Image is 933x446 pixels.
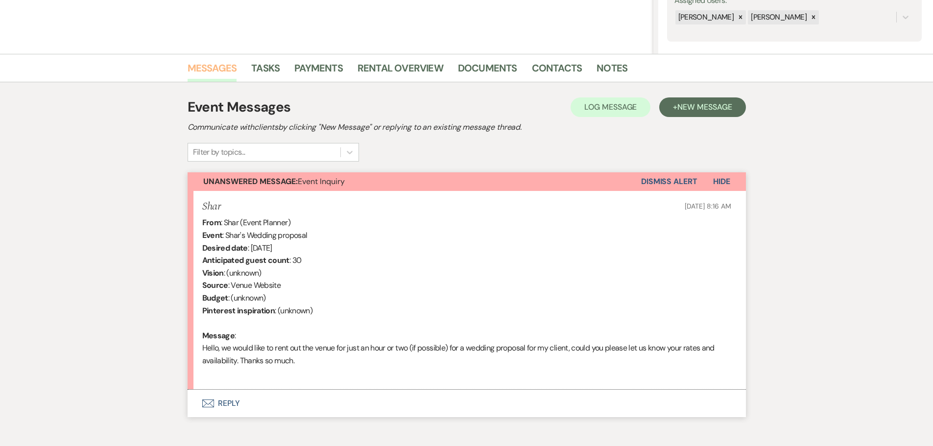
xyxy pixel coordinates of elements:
b: Desired date [202,243,248,253]
h2: Communicate with clients by clicking "New Message" or replying to an existing message thread. [188,121,746,133]
b: From [202,217,221,228]
b: Event [202,230,223,240]
button: Reply [188,390,746,417]
a: Rental Overview [358,60,443,82]
b: Message [202,330,235,341]
b: Vision [202,268,224,278]
h5: Shar [202,201,220,213]
div: [PERSON_NAME] [748,10,808,24]
strong: Unanswered Message: [203,176,298,187]
div: : Shar (Event Planner) : Shar's Wedding proposal : [DATE] : 30 : (unknown) : Venue Website : (unk... [202,216,731,379]
b: Budget [202,293,228,303]
b: Pinterest inspiration [202,305,275,316]
button: Unanswered Message:Event Inquiry [188,172,641,191]
b: Anticipated guest count [202,255,289,265]
button: Log Message [571,97,650,117]
div: [PERSON_NAME] [675,10,736,24]
a: Contacts [532,60,582,82]
a: Tasks [251,60,280,82]
a: Payments [294,60,343,82]
span: Log Message [584,102,637,112]
h1: Event Messages [188,97,291,117]
a: Notes [597,60,627,82]
span: Event Inquiry [203,176,345,187]
span: Hide [713,176,730,187]
a: Messages [188,60,237,82]
a: Documents [458,60,517,82]
div: Filter by topics... [193,146,245,158]
span: New Message [677,102,732,112]
span: [DATE] 8:16 AM [685,202,731,211]
button: Dismiss Alert [641,172,697,191]
button: Hide [697,172,746,191]
button: +New Message [659,97,745,117]
b: Source [202,280,228,290]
